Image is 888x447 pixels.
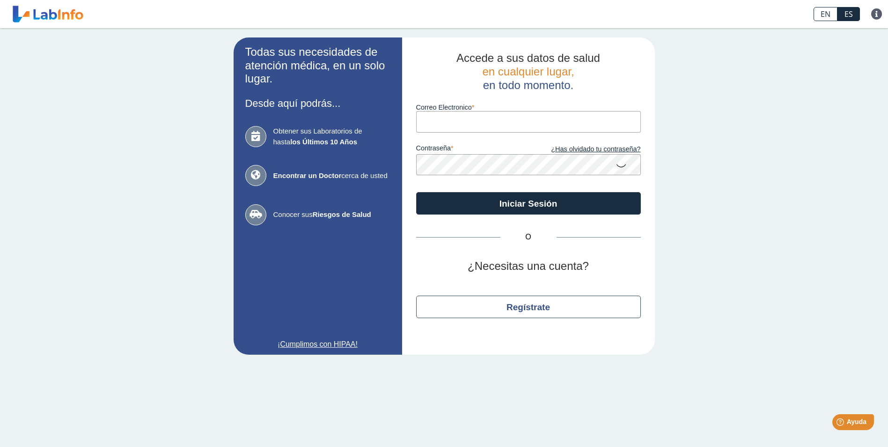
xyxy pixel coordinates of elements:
[245,339,390,350] a: ¡Cumplimos con HIPAA!
[416,296,641,318] button: Regístrate
[273,126,390,147] span: Obtener sus Laboratorios de hasta
[837,7,860,21] a: ES
[273,171,390,181] span: cerca de usted
[416,260,641,273] h2: ¿Necesitas una cuenta?
[416,104,641,111] label: Correo Electronico
[245,45,390,86] h2: Todas sus necesidades de atención médica, en un solo lugar.
[814,7,837,21] a: EN
[416,192,641,215] button: Iniciar Sesión
[528,144,641,155] a: ¿Has olvidado tu contraseña?
[483,79,573,91] span: en todo momento.
[416,144,528,155] label: contraseña
[245,97,390,109] h3: Desde aquí podrás...
[313,210,371,218] b: Riesgos de Salud
[273,209,390,220] span: Conocer sus
[482,65,574,78] span: en cualquier lugar,
[456,52,600,64] span: Accede a sus datos de salud
[273,171,342,179] b: Encontrar un Doctor
[290,138,357,146] b: los Últimos 10 Años
[805,410,878,437] iframe: Help widget launcher
[500,231,557,243] span: O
